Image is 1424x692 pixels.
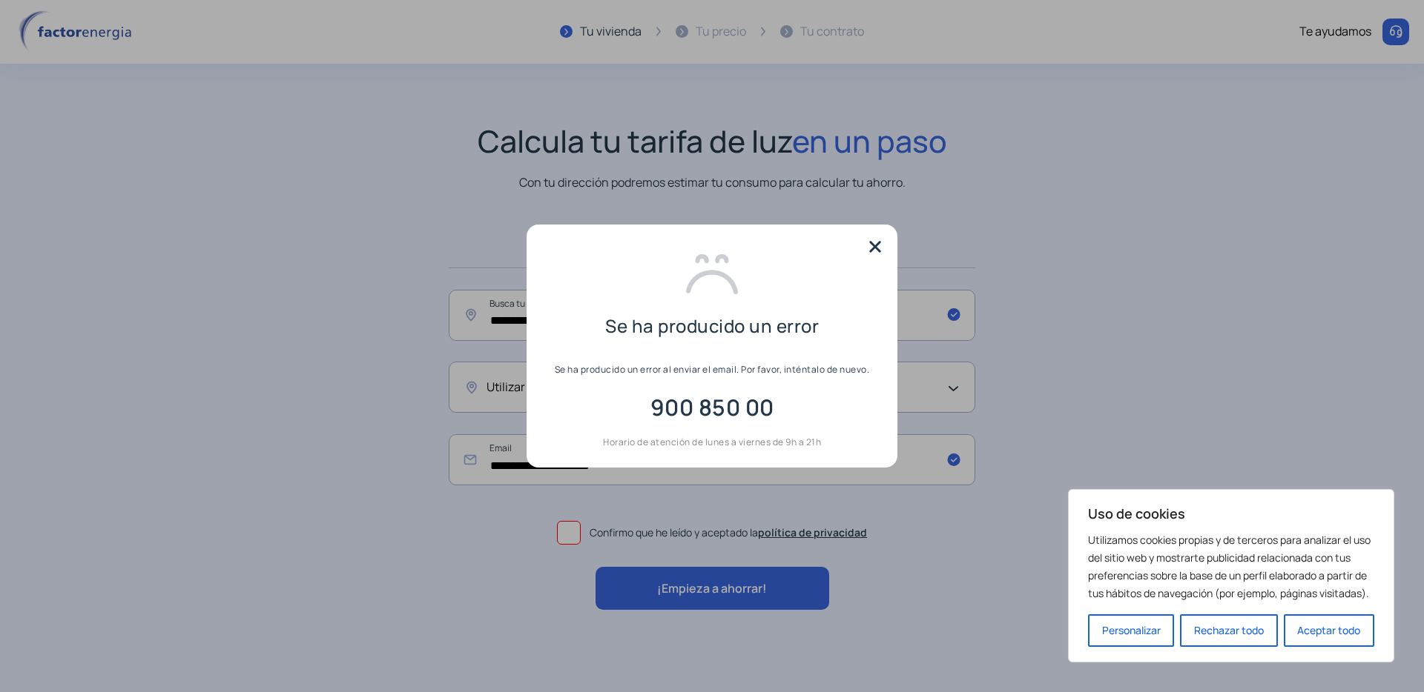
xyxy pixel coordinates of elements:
div: Uso de cookies [1068,489,1394,662]
button: Aceptar todo [1284,614,1374,647]
p: Utilizamos cookies propias y de terceros para analizar el uso del sitio web y mostrarte publicida... [1088,531,1374,602]
button: Rechazar todo [1180,614,1277,647]
p: Uso de cookies [1088,505,1374,522]
h4: Se ha producido un error [605,313,819,339]
p: Horario de atención de lunes a viernes de 9h a 21h [544,435,880,450]
p: Se ha producido un error al enviar el email. Por favor, inténtalo de nuevo. [544,362,880,377]
button: Personalizar [1088,614,1174,647]
img: sad.svg [686,254,738,294]
p: 900 850 00 [544,389,880,426]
